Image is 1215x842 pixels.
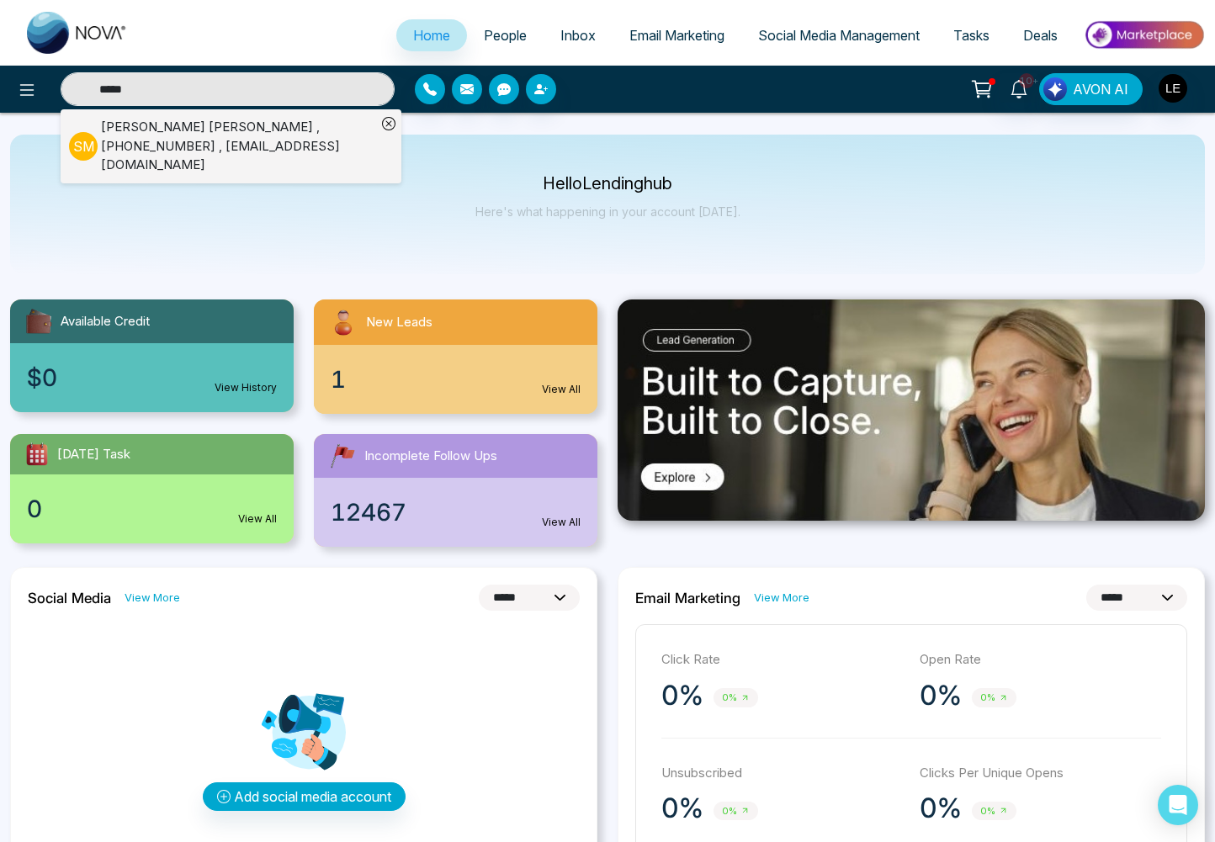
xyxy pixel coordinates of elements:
img: User Avatar [1159,74,1187,103]
span: 12467 [331,495,406,530]
span: Incomplete Follow Ups [364,447,497,466]
span: Available Credit [61,312,150,331]
a: 10+ [999,73,1039,103]
p: 0% [661,679,703,712]
span: Social Media Management [758,27,920,44]
span: People [484,27,527,44]
span: 0 [27,491,42,527]
p: Clicks Per Unique Opens [920,764,1161,783]
span: Inbox [560,27,596,44]
p: 0% [920,792,962,825]
a: Home [396,19,467,51]
a: View All [238,511,277,527]
span: 1 [331,362,346,397]
span: 0% [714,688,758,707]
span: $0 [27,360,57,395]
a: New Leads1View All [304,299,607,414]
img: . [618,299,1205,521]
a: Inbox [544,19,613,51]
span: New Leads [366,313,432,332]
p: S M [69,132,98,161]
img: todayTask.svg [24,441,50,468]
p: 0% [661,792,703,825]
span: Tasks [953,27,990,44]
span: Deals [1023,27,1058,44]
a: View History [215,380,277,395]
span: 10+ [1019,73,1034,88]
a: Incomplete Follow Ups12467View All [304,434,607,547]
img: Nova CRM Logo [27,12,128,54]
span: Email Marketing [629,27,724,44]
a: People [467,19,544,51]
div: [PERSON_NAME] [PERSON_NAME] , [PHONE_NUMBER] , [EMAIL_ADDRESS][DOMAIN_NAME] [101,118,376,175]
p: Here's what happening in your account [DATE]. [475,204,740,219]
p: Unsubscribed [661,764,903,783]
p: Open Rate [920,650,1161,670]
span: [DATE] Task [57,445,130,464]
p: Hello Lendinghub [475,177,740,191]
span: 0% [714,802,758,821]
span: Home [413,27,450,44]
button: AVON AI [1039,73,1143,105]
h2: Email Marketing [635,590,740,606]
a: View All [542,382,581,397]
img: Lead Flow [1043,77,1067,101]
img: Market-place.gif [1083,16,1205,54]
a: View All [542,515,581,530]
img: followUps.svg [327,441,358,471]
a: View More [125,590,180,606]
a: Tasks [936,19,1006,51]
span: AVON AI [1073,79,1128,99]
span: 0% [972,688,1016,707]
img: availableCredit.svg [24,306,54,336]
a: Social Media Management [741,19,936,51]
img: Analytics png [262,690,346,774]
a: View More [754,590,809,606]
p: Click Rate [661,650,903,670]
div: Open Intercom Messenger [1158,785,1198,825]
a: Deals [1006,19,1074,51]
span: 0% [972,802,1016,821]
h2: Social Media [28,590,111,606]
button: Add social media account [203,782,406,811]
a: Email Marketing [613,19,741,51]
img: newLeads.svg [327,306,359,338]
p: 0% [920,679,962,712]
